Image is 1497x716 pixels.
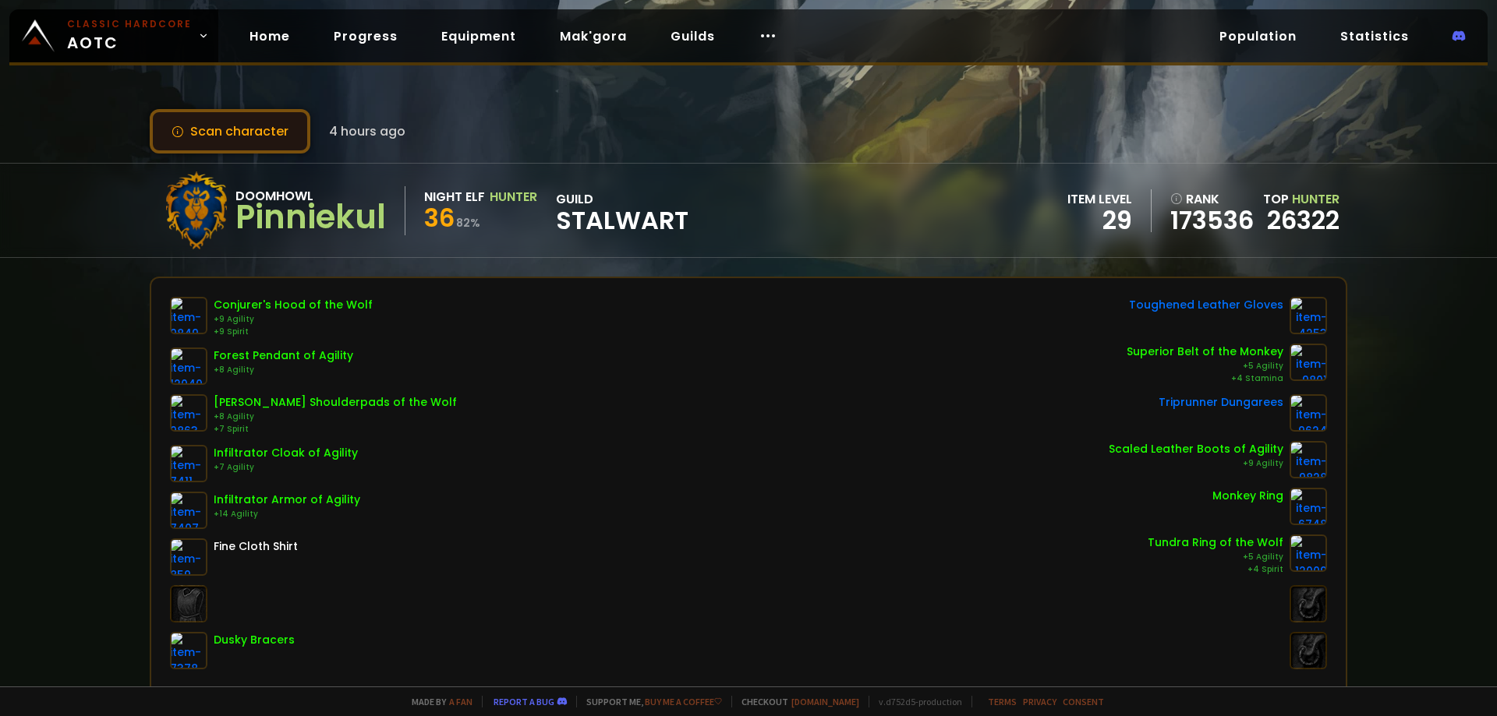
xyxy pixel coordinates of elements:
a: Terms [988,696,1017,707]
img: item-9828 [1290,441,1327,478]
a: Report a bug [494,696,554,707]
img: item-12040 [170,347,207,385]
a: Home [237,20,303,52]
small: 82 % [456,215,480,231]
img: item-9801 [1290,344,1327,381]
a: Guilds [658,20,727,52]
div: guild [556,189,688,232]
div: Tundra Ring of the Wolf [1148,534,1283,551]
a: [DOMAIN_NAME] [791,696,859,707]
a: 26322 [1267,203,1340,238]
div: Hunter [490,187,537,206]
div: Fine Cloth Shirt [214,538,298,555]
div: Monkey Ring [1212,488,1283,504]
div: Toughened Leather Gloves [1129,297,1283,313]
div: Superior Belt of the Monkey [1127,344,1283,360]
div: +8 Agility [214,411,457,423]
div: item level [1067,189,1132,209]
a: Privacy [1023,696,1056,707]
a: Equipment [429,20,529,52]
a: Buy me a coffee [645,696,722,707]
div: 29 [1067,209,1132,232]
img: item-7411 [170,445,207,482]
img: item-7407 [170,492,207,529]
div: Conjurer's Hood of the Wolf [214,297,373,313]
span: v. d752d5 - production [869,696,962,707]
img: item-6748 [1290,488,1327,525]
div: Dusky Bracers [214,632,295,648]
div: Forest Pendant of Agility [214,347,353,364]
div: +5 Agility [1148,551,1283,563]
img: item-12009 [1290,534,1327,572]
div: Scaled Leather Boots of Agility [1109,441,1283,457]
span: AOTC [67,17,192,55]
div: Infiltrator Cloak of Agility [214,445,358,461]
button: Scan character [150,109,310,153]
a: Population [1207,20,1309,52]
div: +4 Stamina [1127,372,1283,385]
div: Pinniekul [235,206,386,229]
span: Made by [402,696,472,707]
span: 36 [424,200,455,235]
div: Infiltrator Armor of Agility [214,492,360,508]
div: +5 Agility [1127,360,1283,372]
a: Statistics [1328,20,1421,52]
img: item-7378 [170,632,207,669]
img: item-9849 [170,297,207,334]
div: Doomhowl [235,186,386,206]
span: Support me, [576,696,722,707]
div: Top [1263,189,1340,209]
span: Checkout [731,696,859,707]
div: +4 Spirit [1148,563,1283,576]
span: Stalwart [556,209,688,232]
img: item-859 [170,538,207,576]
img: item-9624 [1290,394,1327,432]
span: Hunter [1292,190,1340,208]
a: Consent [1063,696,1104,707]
div: +7 Agility [214,461,358,474]
img: item-9863 [170,394,207,432]
a: Progress [321,20,410,52]
div: +9 Agility [1109,457,1283,470]
div: +7 Spirit [214,423,457,436]
a: Classic HardcoreAOTC [9,9,218,62]
a: 173536 [1170,209,1254,232]
div: rank [1170,189,1254,209]
div: +8 Agility [214,364,353,376]
img: item-4253 [1290,297,1327,334]
div: +9 Agility [214,313,373,326]
div: Night Elf [424,187,485,206]
span: 4 hours ago [329,122,405,141]
div: [PERSON_NAME] Shoulderpads of the Wolf [214,394,457,411]
div: Triprunner Dungarees [1159,394,1283,411]
a: a fan [449,696,472,707]
small: Classic Hardcore [67,17,192,31]
a: Mak'gora [547,20,639,52]
div: +9 Spirit [214,326,373,338]
div: +14 Agility [214,508,360,520]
